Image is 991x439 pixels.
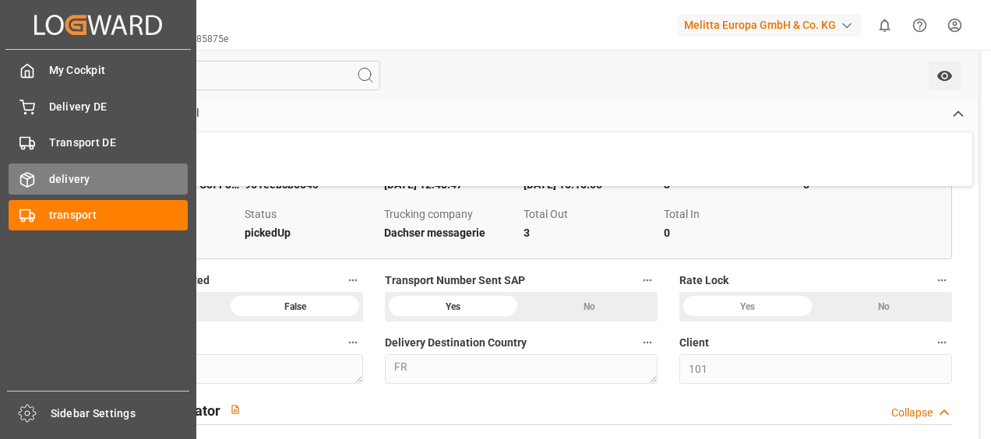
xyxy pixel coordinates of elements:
span: Transport Number Sent SAP [385,272,525,289]
span: Rate Lock [679,272,728,289]
button: show 0 new notifications [867,8,902,43]
div: pickedUp [245,223,379,242]
div: Total Out [524,205,658,223]
button: View description [220,395,250,424]
span: transport [49,207,189,223]
button: Transport Number Sent SAP [637,270,658,290]
input: Search Fields [72,61,380,90]
span: Sidebar Settings [51,406,190,422]
a: Delivery DE [9,91,188,121]
button: Rate Lock [932,270,952,290]
button: Melitta Europa GmbH & Co. KG [678,10,867,40]
span: Delivery Destination Country [385,335,527,351]
button: Purchase Order Created [343,270,363,290]
div: 0 [664,223,798,242]
textarea: FR-02570 [90,354,363,384]
div: Total In [664,205,798,223]
button: Client [932,332,952,353]
div: Trucking company [384,205,518,223]
a: Transport DE [9,128,188,158]
span: Transport DE [49,135,189,151]
a: My Cockpit [9,55,188,86]
button: Shipping Origin [343,332,363,353]
div: Melitta Europa GmbH & Co. KG [678,14,861,37]
div: 3 [524,223,658,242]
div: Collapse [891,405,933,421]
a: delivery [9,163,188,194]
textarea: FR [385,354,658,384]
button: open menu [929,61,961,90]
button: Help Center [902,8,937,43]
a: transport [9,200,188,230]
button: Delivery Destination Country [637,332,658,353]
div: Dachser messagerie [384,223,518,242]
span: Client [679,335,709,351]
div: Status [245,205,379,223]
span: delivery [49,171,189,188]
span: My Cockpit [49,62,189,79]
span: Delivery DE [49,99,189,115]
